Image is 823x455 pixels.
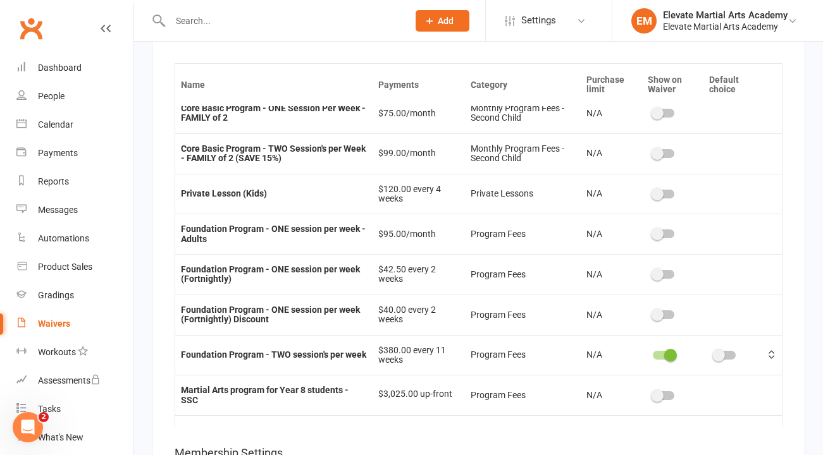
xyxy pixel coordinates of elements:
[181,349,366,360] strong: Foundation Program - TWO session's per week
[13,412,43,442] iframe: Intercom live chat
[38,318,70,329] div: Waivers
[373,63,465,106] th: Payments
[181,103,366,123] strong: Core Basic Program - ONE Session Per Week - FAMILY of 2
[16,395,133,423] a: Tasks
[378,426,459,446] div: $199.00 every 3 months
[663,9,788,21] div: Elevate Martial Arts Academy
[581,63,641,106] th: Purchase limit
[16,111,133,139] a: Calendar
[38,290,74,300] div: Gradings
[378,346,459,365] div: $380.00 every 11 weeks
[378,109,459,118] div: $75.00/month
[581,375,641,415] td: N/A
[581,93,641,133] td: N/A
[581,133,641,174] td: N/A
[465,375,581,415] td: Program Fees
[181,305,360,324] strong: Foundation Program - ONE session per week (Fortnightly) Discount
[181,188,267,198] strong: Private Lesson (Kids)
[465,174,581,214] td: Private Lessons
[378,389,459,399] div: $3,025.00 up-front
[663,21,788,32] div: Elevate Martial Arts Academy
[16,281,133,310] a: Gradings
[581,294,641,335] td: N/A
[38,63,82,73] div: Dashboard
[465,294,581,335] td: Program Fees
[378,229,459,239] div: $95.00/month
[38,262,92,272] div: Product Sales
[378,265,459,284] div: $42.50 every 2 weeks
[16,310,133,338] a: Waivers
[181,385,349,404] strong: Martial Arts program for Year 8 students - SSC
[581,254,641,294] td: N/A
[378,149,459,158] div: $99.00/month
[465,133,581,174] td: Monthly Program Fees - Second Child
[16,367,133,395] a: Assessments
[16,139,133,167] a: Payments
[465,93,581,133] td: Monthly Program Fees - Second Child
[38,176,69,186] div: Reports
[38,233,89,243] div: Automations
[15,13,47,44] a: Clubworx
[581,335,641,375] td: N/A
[16,253,133,281] a: Product Sales
[378,185,459,204] div: $120.00 every 4 weeks
[16,338,133,367] a: Workouts
[38,205,78,215] div: Messages
[521,6,556,35] span: Settings
[38,119,73,130] div: Calendar
[38,91,65,101] div: People
[181,264,360,284] strong: Foundation Program - ONE session per week (Fortnightly)
[181,224,366,243] strong: Foundation Program - ONE session per week - Adults
[39,412,49,422] span: 2
[438,16,454,26] span: Add
[16,224,133,253] a: Automations
[465,214,581,254] td: Program Fees
[16,167,133,196] a: Reports
[181,425,360,445] strong: Foundation Program - ONE session per week Per Term
[38,375,101,385] div: Assessments
[166,12,400,30] input: Search...
[465,63,581,106] th: Category
[38,148,78,158] div: Payments
[38,432,84,442] div: What's New
[416,10,469,32] button: Add
[465,335,581,375] td: Program Fees
[38,404,61,414] div: Tasks
[378,305,459,325] div: $40.00 every 2 weeks
[642,63,703,106] th: Show on Waiver
[581,214,641,254] td: N/A
[631,8,657,33] div: EM
[581,174,641,214] td: N/A
[465,254,581,294] td: Program Fees
[16,423,133,452] a: What's New
[38,347,76,357] div: Workouts
[16,196,133,224] a: Messages
[175,63,373,106] th: Name
[181,143,366,163] strong: Core Basic Program - TWO Session's per Week - FAMILY of 2 (SAVE 15%)
[16,82,133,111] a: People
[703,63,762,106] th: Default choice
[16,54,133,82] a: Dashboard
